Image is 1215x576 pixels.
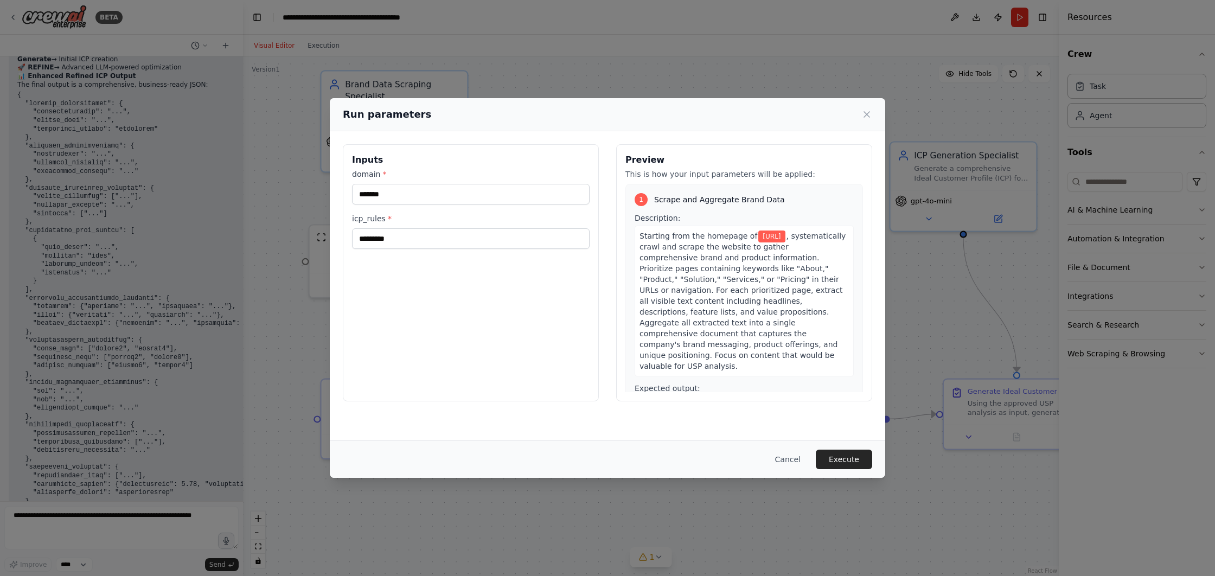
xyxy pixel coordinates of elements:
label: domain [352,169,590,180]
p: This is how your input parameters will be applied: [625,169,863,180]
h3: Preview [625,153,863,167]
span: Scrape and Aggregate Brand Data [654,194,785,205]
h3: Inputs [352,153,590,167]
span: , systematically crawl and scrape the website to gather comprehensive brand and product informati... [640,232,846,370]
span: Variable: domain [758,231,785,242]
button: Execute [816,450,872,469]
h2: Run parameters [343,107,431,122]
label: icp_rules [352,213,590,224]
button: Cancel [766,450,809,469]
span: Description: [635,214,680,222]
div: 1 [635,193,648,206]
span: Expected output: [635,384,700,393]
span: Starting from the homepage of [640,232,757,240]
